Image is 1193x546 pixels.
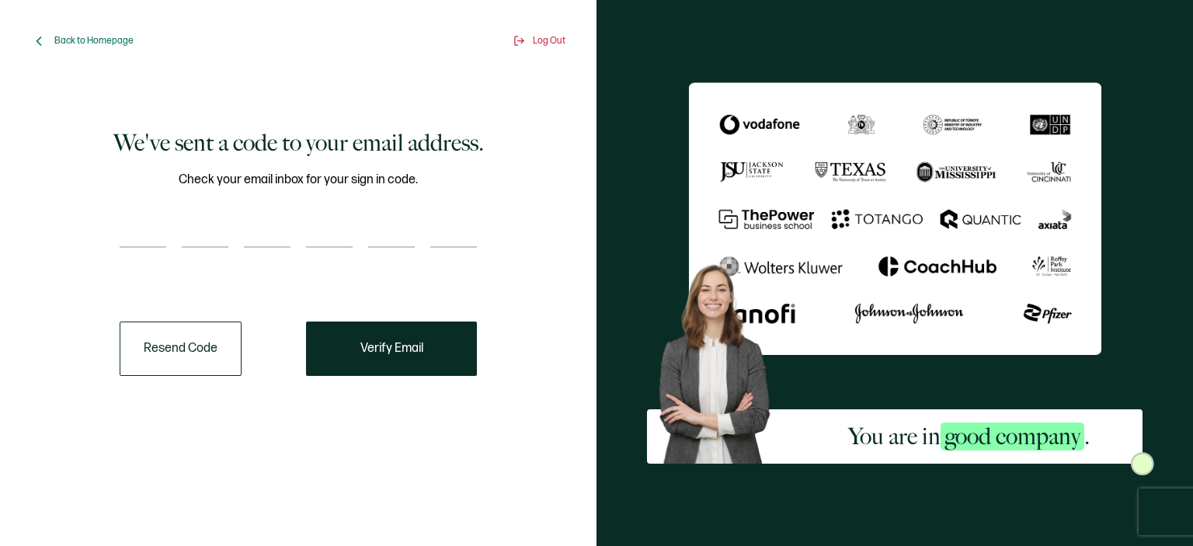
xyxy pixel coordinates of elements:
[360,343,423,355] span: Verify Email
[533,35,565,47] span: Log Out
[647,255,795,463] img: Sertifier Signup - You are in <span class="strong-h">good company</span>. Hero
[113,127,484,158] h1: We've sent a code to your email address.
[306,322,477,376] button: Verify Email
[941,423,1084,450] span: good company
[54,35,134,47] span: Back to Homepage
[689,82,1101,354] img: Sertifier We've sent a code to your email address.
[1131,452,1154,475] img: Sertifier Signup
[120,322,242,376] button: Resend Code
[1115,471,1193,546] iframe: Chat Widget
[179,170,418,190] span: Check your email inbox for your sign in code.
[848,421,1090,452] h2: You are in .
